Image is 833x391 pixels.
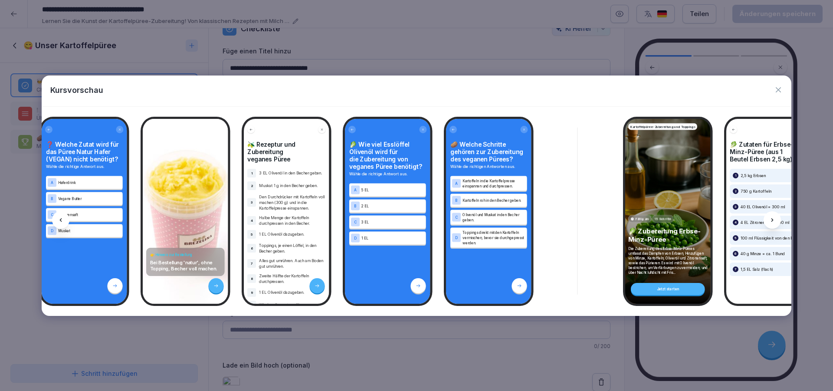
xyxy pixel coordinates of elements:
p: Wähle die richtige Antwort aus. [46,164,123,170]
h4: 🥬 Wie viel Esslöffel Olivenöl wird für die Zubereitung von veganes Püree benötigt? [349,141,426,170]
p: 5 [735,235,737,240]
p: 3 [251,200,253,204]
p: 1 EL Olivenöl dazugeben. [259,231,326,237]
p: B [51,197,53,200]
p: Fällig am [636,217,649,221]
p: Alles gut umrühren. Auch am Boden gut umrühren. [259,258,326,269]
p: 9 [251,290,253,295]
p: 4 [251,218,253,223]
p: Den Durchdrücker mit Kartoffeln voll machen (300 g) und in die Kartoffelpresse einspannen. [259,194,326,211]
p: C [354,220,357,224]
p: 5 [251,232,253,237]
p: 3 [735,204,737,209]
h4: ❓ Welche Zutat wird für das Püree Natur Hafer (VEGAN) nicht benötigt? [46,141,123,163]
p: A [354,188,357,192]
p: 1 [735,173,736,178]
p: A [455,181,458,185]
p: 15 Schritte [655,217,671,221]
p: Toppings, je einen Löffel, in den Becher geben. [259,243,326,254]
p: 40 g Minze = ca. 1 Bund [741,251,784,256]
p: B [354,204,357,208]
p: Halbe Menge der Kartoffeln durchpressen in den Becher. [259,215,326,226]
p: D [455,236,458,240]
p: D [51,229,53,233]
p: Kartoffeln roh in den Becher geben. [462,197,525,203]
p: 8 [251,276,253,281]
p: D [354,236,357,240]
p: Muskat 1 g in den Becher geben. [259,183,326,188]
p: 3 EL [361,219,424,224]
h4: 👉 Hinweis zur Bestellung [150,252,221,257]
p: Haferdrink [58,180,121,185]
p: B [455,198,458,202]
p: 750 g Kartoffeln [741,188,771,194]
p: Die Zubereitung des Erbse-Minz-Pürees umfasst das Dämpfen von Erbsen, Hinzufügen von Minze, Karto... [628,246,708,275]
p: 4 [735,220,737,225]
p: 1 EL [361,235,424,240]
p: Zitronensaft [58,212,121,217]
p: Kartoffeln in die Kartoffelpresse einspannen und durchpressen. [462,178,525,188]
p: 7 [735,266,737,272]
p: 3 EL Olivenöl in den Becher geben. [259,170,326,176]
p: 10 [250,302,254,307]
p: A [51,181,53,184]
h4: 🥬 Zutaten für Erbse-Minz-Püree (aus 1 Beutel Erbsen 2,5 kg) [730,141,808,163]
p: Wähle die richtigen Antworten aus. [450,164,527,170]
p: 🥬 Zubereitung Erbse-Minz-Püree [628,227,708,243]
p: Toppings direkt mit den Kartoffeln vermischen, bevor sie durchgepresst werden. [462,230,525,245]
p: Kartoffelpüree-Zubereitung und Toppings [630,124,695,129]
p: C [455,215,458,219]
p: 2 [251,183,253,188]
p: 1 EL Olivenöl dazugeben. [259,289,326,295]
p: Wähle die richtige Antwort aus. [349,171,426,177]
p: 2 EL [361,203,424,208]
p: 2 [735,188,737,194]
h4: 🥔 Welche Schritte gehören zur Zubereitung des veganen Pürees? [450,141,527,163]
h4: 🫒 Rezeptur und Zubereitung veganes Püree [247,141,326,163]
p: Bei Bestellung 'natur', ohne Topping, Becher voll machen. [150,259,221,271]
p: 100 ml Flüssigkeit von den Erbsen [741,235,803,240]
p: Vegane Butter [58,196,121,201]
p: 2,5 kg Erbsen [741,173,766,178]
p: Wieder alles gut umrühren. [259,302,326,308]
div: Jetzt starten [631,283,705,295]
p: 6 [735,251,737,256]
p: C [51,213,53,217]
p: Zweite Hälfte der Kartoffeln durchpressen. [259,273,326,284]
p: 40 EL Olivenöl = 300 ml [741,204,785,209]
p: 7 [251,261,253,266]
p: 5 EL [361,187,424,192]
p: Kursvorschau [50,84,103,96]
p: 6 [251,246,253,250]
p: Muskat [58,228,121,233]
p: 4 EL Zitronensaft = 100 ml [741,220,789,225]
p: Olivenöl und Muskat in den Becher geben. [462,212,525,222]
p: 1,5 EL Salz (flach) [741,266,773,272]
p: 1 [251,171,253,175]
